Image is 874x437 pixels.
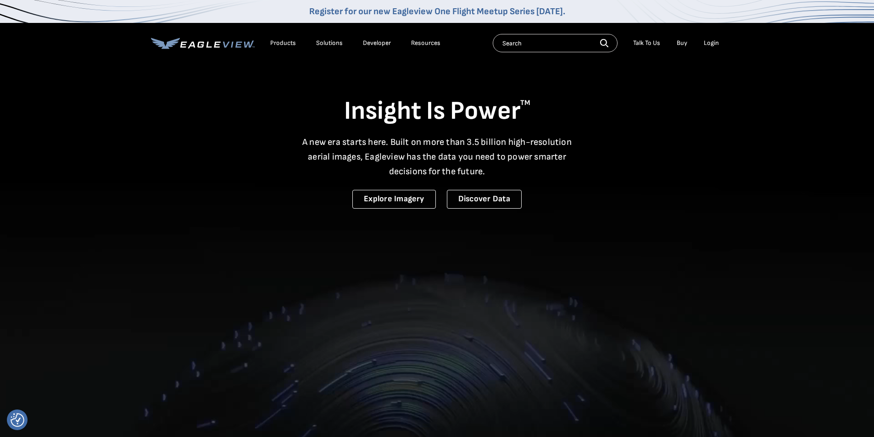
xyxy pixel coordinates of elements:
[493,34,618,52] input: Search
[633,39,660,47] div: Talk To Us
[316,39,343,47] div: Solutions
[363,39,391,47] a: Developer
[677,39,687,47] a: Buy
[270,39,296,47] div: Products
[297,135,578,179] p: A new era starts here. Built on more than 3.5 billion high-resolution aerial images, Eagleview ha...
[151,95,724,127] h1: Insight Is Power
[352,190,436,209] a: Explore Imagery
[520,99,530,107] sup: TM
[704,39,719,47] div: Login
[411,39,440,47] div: Resources
[11,413,24,427] button: Consent Preferences
[309,6,565,17] a: Register for our new Eagleview One Flight Meetup Series [DATE].
[11,413,24,427] img: Revisit consent button
[447,190,522,209] a: Discover Data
